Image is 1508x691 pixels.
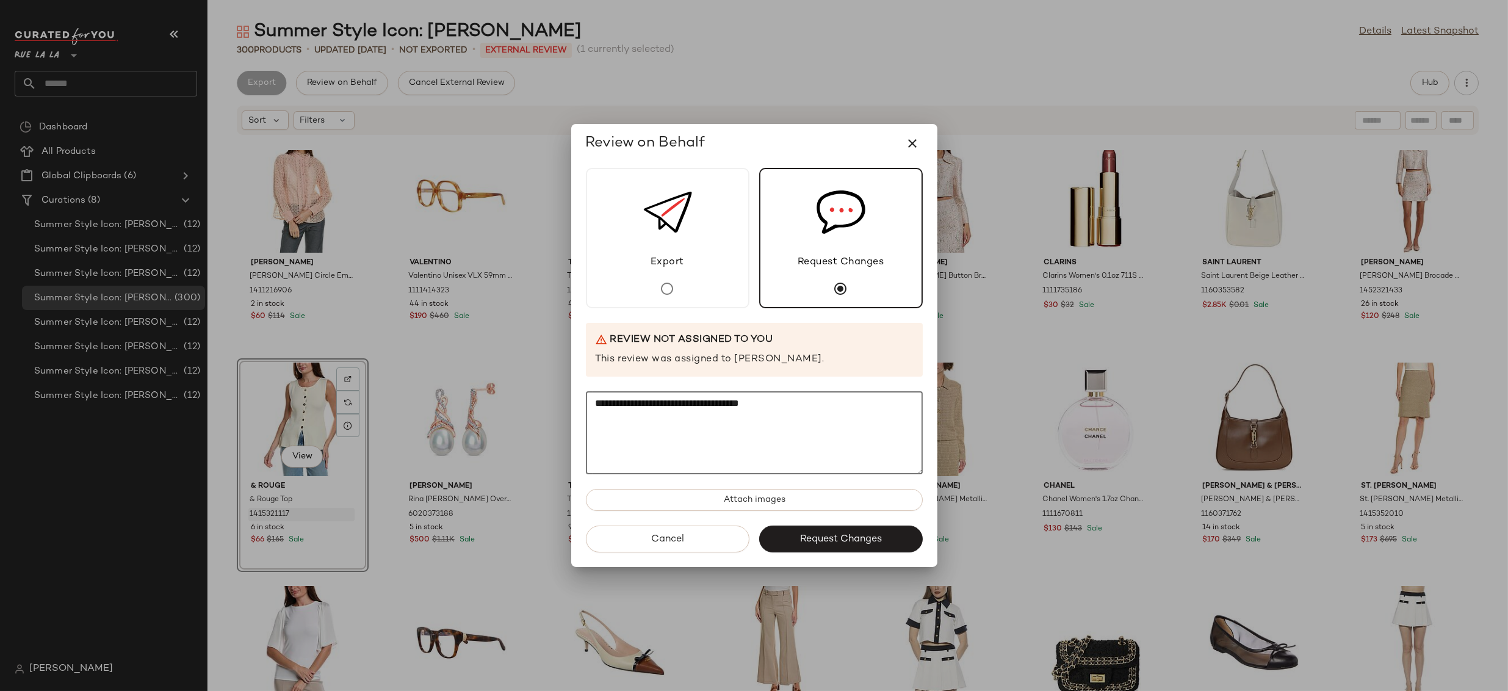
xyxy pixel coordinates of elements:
[759,526,923,552] button: Request Changes
[817,169,865,255] img: svg%3e
[643,169,692,255] img: svg%3e
[586,526,749,552] button: Cancel
[642,255,693,270] span: Export
[586,489,923,511] button: Attach images
[723,495,785,505] span: Attach images
[586,134,705,153] span: Review on Behalf
[651,534,684,545] span: Cancel
[789,255,893,270] span: Request Changes
[610,333,773,347] span: Review not assigned to you
[799,534,882,545] span: Request Changes
[596,352,824,367] span: This review was assigned to [PERSON_NAME].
